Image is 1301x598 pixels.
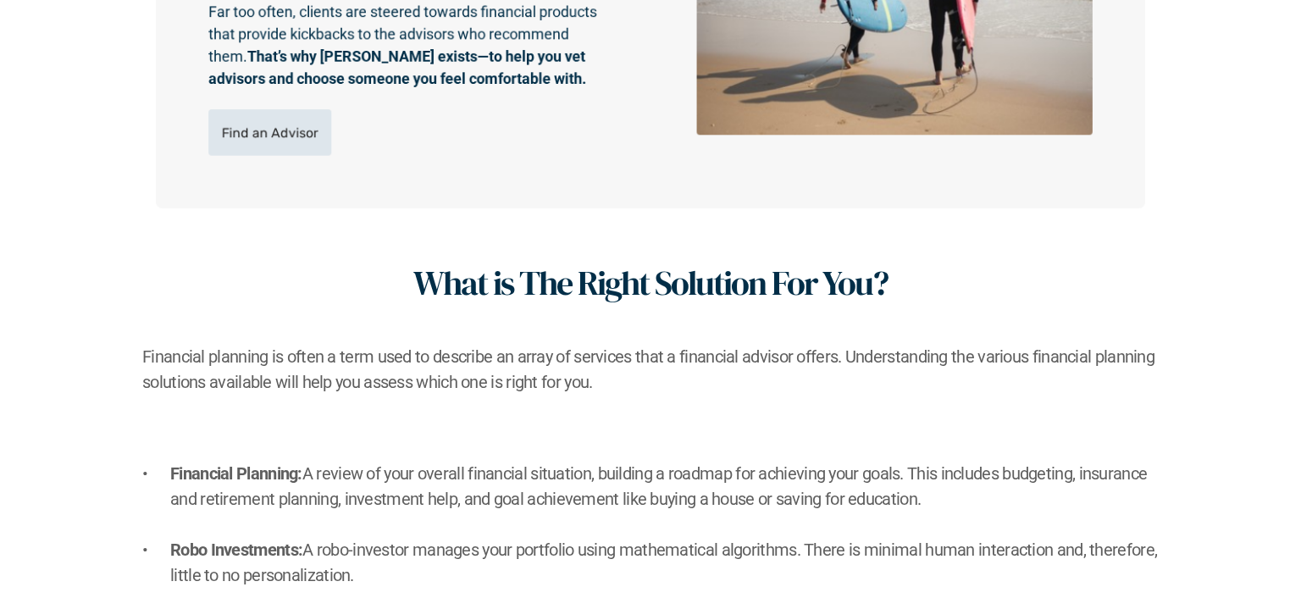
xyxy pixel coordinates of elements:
a: Find an Advisor [208,110,331,157]
h2: A review of your overall financial situation, building a roadmap for achieving your goals. This i... [170,461,1159,512]
strong: Robo Investments: [170,540,302,560]
strong: That’s why [PERSON_NAME] exists—to help you vet advisors and choose someone you feel comfortable ... [208,48,589,88]
h1: What is The Right Solution For You? [413,263,888,303]
p: A robo-investor manages your portfolio using mathematical algorithms. There is minimal human inte... [170,537,1159,588]
h2: Financial planning is often a term used to describe an array of services that a financial advisor... [142,344,1159,395]
p: Find an Advisor [222,125,318,141]
p: Far too often, clients are steered towards financial products that provide kickbacks to the advis... [208,1,623,90]
strong: Financial Planning: [170,463,302,484]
